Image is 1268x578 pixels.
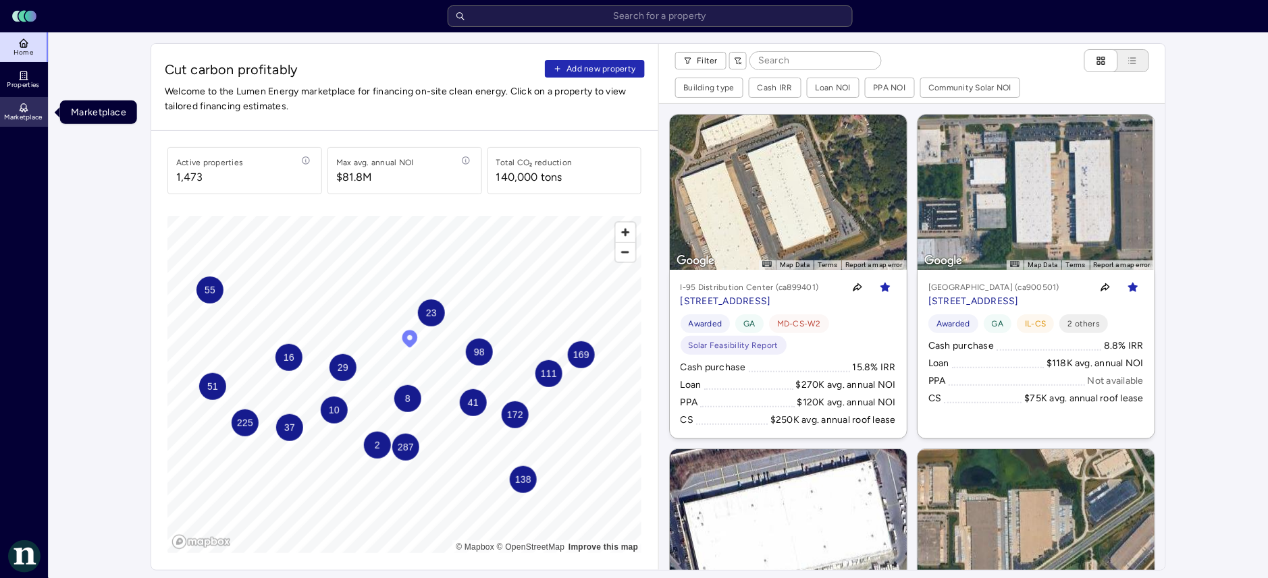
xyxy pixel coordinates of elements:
button: Toggle favorite [874,277,896,298]
span: Marketplace [4,113,42,121]
button: Zoom in [616,223,635,242]
div: Map marker [510,466,537,493]
img: Nuveen [8,540,41,573]
a: Map feedback [569,542,638,552]
div: Loan [928,356,949,371]
div: $250K avg. annual roof lease [770,413,896,428]
button: Loan NOI [808,78,859,97]
div: Building type [684,81,735,94]
span: 29 [338,360,348,375]
div: Map marker [329,354,356,381]
span: GA [743,317,756,330]
div: Map marker [364,432,391,459]
a: OpenStreetMap [497,542,565,552]
div: Cash purchase [928,339,994,353]
div: Map marker [232,409,259,436]
div: Map marker [400,328,420,353]
div: 8.8% IRR [1104,339,1144,353]
span: Welcome to the Lumen Energy marketplace for financing on-site clean energy. Click on a property t... [165,84,645,114]
a: Map[GEOGRAPHIC_DATA] (ca900501)[STREET_ADDRESS]Toggle favoriteAwardedGAIL-CS2 othersCash purchase... [918,115,1155,438]
span: Filter [697,54,718,67]
input: Search [750,52,881,69]
div: Map marker [275,344,302,371]
div: Map marker [466,339,493,366]
span: Add new property [567,62,636,76]
div: Cash purchase [681,360,746,375]
div: PPA NOI [874,81,906,94]
div: CS [928,391,942,406]
div: Map marker [392,434,419,461]
span: Awarded [689,317,722,330]
div: Map marker [321,397,348,424]
div: Loan NOI [816,81,851,94]
input: Search for a property [448,5,853,27]
span: MD-CS-W2 [777,317,821,330]
span: GA [992,317,1004,330]
button: Building type [676,78,743,97]
div: $75K avg. annual roof lease [1024,391,1144,406]
div: Map marker [568,341,595,368]
div: Active properties [176,156,243,169]
canvas: Map [167,216,641,553]
div: Loan [681,378,702,393]
button: Cash IRR [749,78,801,97]
div: Map marker [276,414,303,441]
span: 37 [284,420,295,435]
a: MapI-95 Distribution Center (ca899401)[STREET_ADDRESS]Toggle favoriteAwardedGAMD-CS-W2Solar Feasi... [670,115,907,438]
div: Total CO₂ reduction [496,156,573,169]
span: Home [14,49,33,57]
p: I-95 Distribution Center (ca899401) [681,281,819,294]
div: Map marker [199,373,226,400]
span: 51 [207,379,218,394]
div: Map marker [196,277,223,304]
button: List view [1105,49,1149,72]
button: Cards view [1084,49,1118,72]
span: 2 others [1067,317,1100,330]
span: 16 [284,350,294,365]
div: Map marker [418,299,445,326]
span: Cut carbon profitably [165,60,539,79]
div: Marketplace [60,100,137,124]
span: Properties [7,81,40,89]
div: $118K avg. annual NOI [1047,356,1144,371]
div: Not available [1088,374,1144,388]
span: 41 [468,395,479,410]
span: 98 [474,345,485,359]
a: Mapbox [456,542,494,552]
div: Max avg. annual NOI [336,156,414,169]
span: 111 [541,366,557,381]
span: 287 [398,440,414,455]
button: Toggle favorite [1122,277,1144,298]
div: Map marker [535,360,562,387]
span: Zoom out [616,243,635,262]
button: Zoom out [616,242,635,262]
span: $81.8M [336,169,414,185]
span: 138 [515,472,531,487]
div: $120K avg. annual NOI [797,395,896,410]
span: 169 [573,347,589,362]
div: Community Solar NOI [929,81,1012,94]
div: PPA [681,395,698,410]
button: Community Solar NOI [921,78,1020,97]
div: 15.8% IRR [853,360,896,375]
button: Filter [675,52,727,69]
div: 140,000 tons [496,169,562,185]
p: [STREET_ADDRESS] [681,294,819,309]
a: Mapbox logo [171,534,231,550]
div: Cash IRR [758,81,793,94]
span: 8 [405,391,411,406]
div: Map marker [460,389,487,416]
button: Add new property [545,60,645,78]
div: Map marker [502,401,529,428]
span: Awarded [936,317,970,330]
button: 2 others [1059,314,1108,333]
div: CS [681,413,694,428]
span: 10 [329,403,340,417]
p: [GEOGRAPHIC_DATA] (ca900501) [928,281,1059,294]
span: 55 [205,283,215,297]
span: 2 [375,438,380,453]
span: 172 [507,407,523,422]
div: Map marker [394,385,421,412]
